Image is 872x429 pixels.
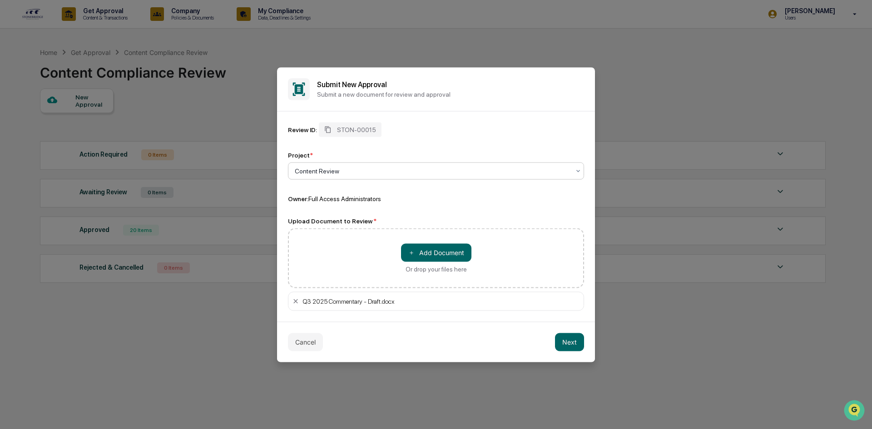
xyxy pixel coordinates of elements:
span: Attestations [75,114,113,123]
button: Start new chat [154,72,165,83]
div: Upload Document to Review [288,217,584,224]
p: Submit a new document for review and approval [317,91,584,98]
button: Cancel [288,333,323,351]
a: 🔎Data Lookup [5,128,61,144]
button: Or drop your files here [401,243,471,261]
div: 🗄️ [66,115,73,123]
p: How can we help? [9,19,165,34]
div: 🔎 [9,133,16,140]
span: Data Lookup [18,132,57,141]
a: 🗄️Attestations [62,111,116,127]
span: Owner: [288,195,308,202]
span: ＋ [408,248,415,257]
div: We're available if you need us! [31,79,115,86]
span: Full Access Administrators [308,195,381,202]
a: Powered byPylon [64,153,110,161]
span: Pylon [90,154,110,161]
span: Preclearance [18,114,59,123]
div: Project [288,151,313,158]
iframe: Open customer support [843,399,867,424]
div: 🖐️ [9,115,16,123]
div: Or drop your files here [406,265,467,272]
button: Next [555,333,584,351]
h2: Submit New Approval [317,80,584,89]
span: STON-00015 [337,126,376,133]
a: 🖐️Preclearance [5,111,62,127]
div: Q3 2025 Commentary - Draft.docx [303,297,580,305]
img: 1746055101610-c473b297-6a78-478c-a979-82029cc54cd1 [9,69,25,86]
div: Start new chat [31,69,149,79]
div: Review ID: [288,126,317,133]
